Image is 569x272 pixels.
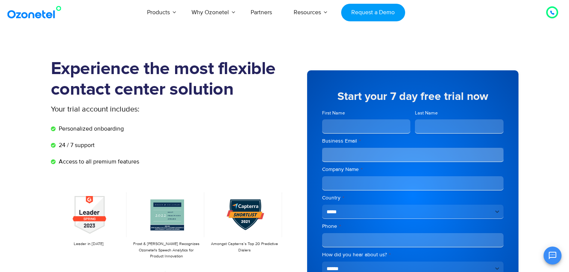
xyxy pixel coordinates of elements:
p: Frost & [PERSON_NAME] Recognizes Ozonetel's Speech Analytics for Product Innovation [132,241,201,260]
span: 24 / 7 support [57,141,95,150]
p: Amongst Capterra’s Top 20 Predictive Dialers [210,241,278,253]
label: Last Name [415,110,504,117]
p: Your trial account includes: [51,104,229,115]
a: Request a Demo [341,4,405,21]
label: Business Email [322,137,504,145]
label: Company Name [322,166,504,173]
p: Leader in [DATE] [55,241,123,247]
label: First Name [322,110,411,117]
h5: Start your 7 day free trial now [322,91,504,102]
h1: Experience the most flexible contact center solution [51,59,285,100]
button: Open chat [544,247,562,265]
label: Country [322,194,504,202]
span: Access to all premium features [57,157,139,166]
label: How did you hear about us? [322,251,504,259]
label: Phone [322,223,504,230]
span: Personalized onboarding [57,124,124,133]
